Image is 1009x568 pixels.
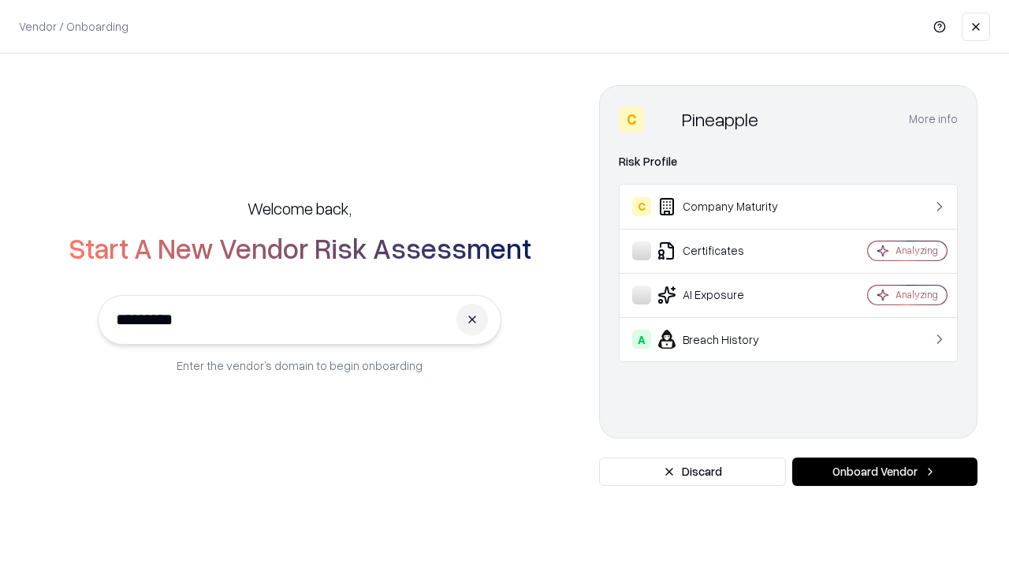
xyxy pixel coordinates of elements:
div: AI Exposure [632,286,821,305]
div: C [619,106,644,132]
p: Vendor / Onboarding [19,18,128,35]
p: Enter the vendor’s domain to begin onboarding [177,357,423,374]
div: Risk Profile [619,152,958,171]
div: Breach History [632,330,821,349]
button: More info [909,105,958,133]
div: Certificates [632,241,821,260]
button: Onboard Vendor [792,458,977,486]
div: Analyzing [895,288,938,301]
div: Company Maturity [632,197,821,216]
img: Pineapple [650,106,676,132]
button: Discard [599,458,786,486]
div: Pineapple [682,106,758,132]
div: C [632,197,651,216]
div: A [632,330,651,349]
h5: Welcome back, [248,197,352,219]
h2: Start A New Vendor Risk Assessment [69,232,531,263]
div: Analyzing [895,244,938,257]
